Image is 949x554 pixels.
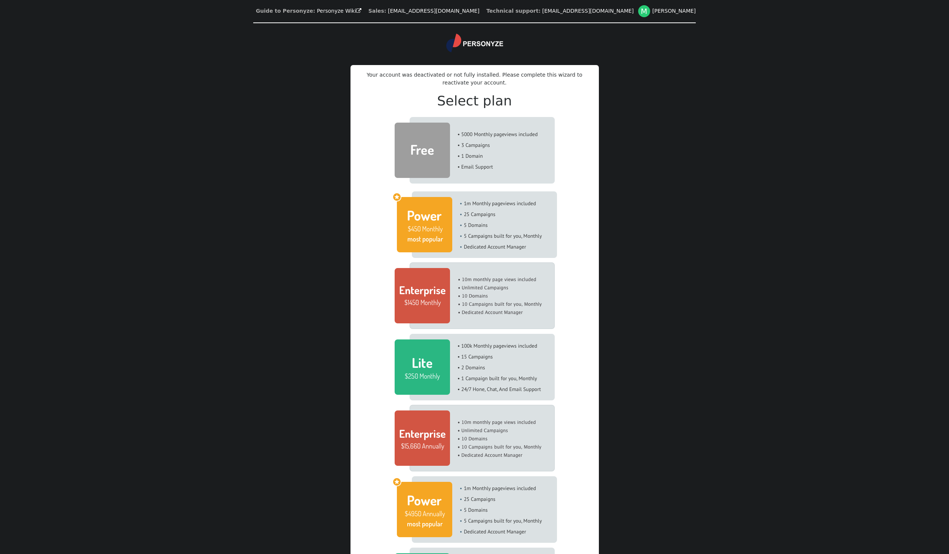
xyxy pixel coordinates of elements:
[542,8,634,14] a: [EMAIL_ADDRESS][DOMAIN_NAME]
[446,34,503,52] img: logo.svg
[256,8,315,14] b: Guide to Personyze:
[486,8,541,14] b: Technical support:
[638,5,650,17] div: M
[368,8,386,14] b: Sales:
[388,8,480,14] a: [EMAIL_ADDRESS][DOMAIN_NAME]
[362,91,587,111] h2: Select plan
[638,8,696,14] a: M[PERSON_NAME]
[367,72,582,86] span: Your account was deactivated or not fully installed. Please complete this wizard to reactivate yo...
[356,8,361,13] span: 
[317,8,361,14] a: Personyze Wiki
